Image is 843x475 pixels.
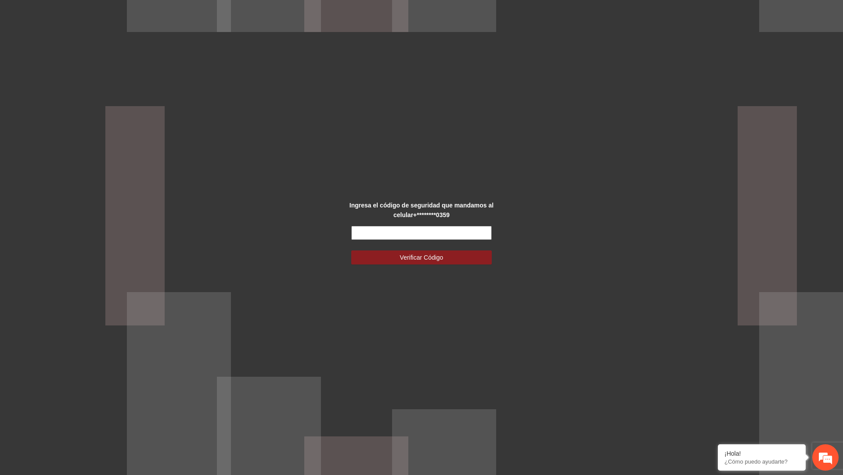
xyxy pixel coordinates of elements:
[400,253,443,262] span: Verificar Código
[51,117,121,206] span: Estamos en línea.
[349,202,494,218] strong: Ingresa el código de seguridad que mandamos al celular +********0359
[46,45,148,56] div: Chatee con nosotros ahora
[144,4,165,25] div: Minimizar ventana de chat en vivo
[351,250,492,264] button: Verificar Código
[4,239,167,270] textarea: Escriba su mensaje y pulse “Intro”
[724,458,799,465] p: ¿Cómo puedo ayudarte?
[724,450,799,457] div: ¡Hola!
